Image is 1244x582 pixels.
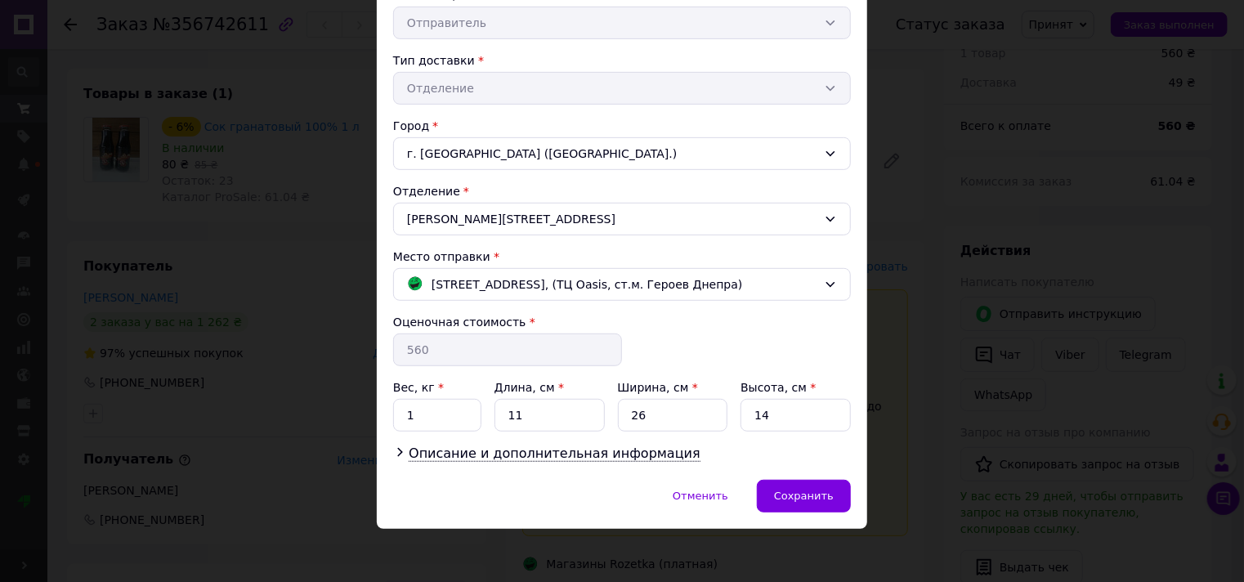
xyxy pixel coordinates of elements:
[393,381,444,394] label: Вес, кг
[393,137,851,170] div: г. [GEOGRAPHIC_DATA] ([GEOGRAPHIC_DATA].)
[393,183,851,199] div: Отделение
[432,275,743,293] span: [STREET_ADDRESS], (ТЦ Oasis, ст.м. Героев Днепра)
[494,381,564,394] label: Длина, см
[393,203,851,235] div: [PERSON_NAME][STREET_ADDRESS]
[393,248,851,265] div: Место отправки
[393,316,526,329] label: Оценочная стоимость
[393,118,851,134] div: Город
[774,490,834,502] span: Сохранить
[673,490,728,502] span: Отменить
[409,445,700,462] span: Описание и дополнительная информация
[618,381,698,394] label: Ширина, см
[741,381,816,394] label: Высота, см
[393,52,851,69] div: Тип доставки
